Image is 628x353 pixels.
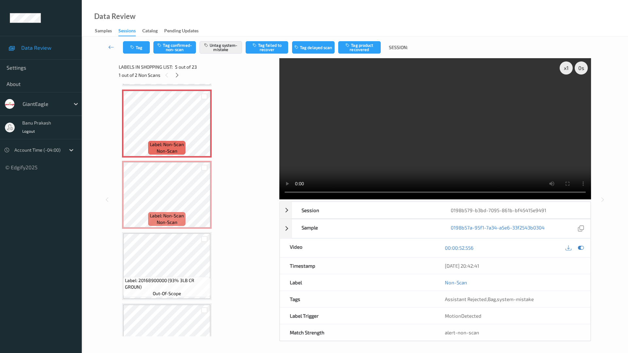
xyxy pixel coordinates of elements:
[280,202,591,219] div: Session0198b579-b3bd-7095-861b-bf45415e9491
[445,296,534,302] span: , ,
[157,219,177,226] span: non-scan
[95,27,112,36] div: Samples
[445,244,474,251] a: 00:00:52.556
[560,61,573,75] div: x 1
[153,290,181,297] span: out-of-scope
[497,296,534,302] span: system-mistake
[445,262,581,269] div: [DATE] 20:42:41
[280,308,435,324] div: Label Trigger
[246,41,288,54] button: Tag failed to recover
[280,291,435,307] div: Tags
[445,329,581,336] div: alert-non-scan
[125,277,209,290] span: Label: 20168900000 (93% 3LB CR GROUN)
[175,64,197,70] span: 5 out of 23
[488,296,496,302] span: Bag
[142,27,158,36] div: Catalog
[292,41,335,54] button: Tag delayed scan
[280,324,435,341] div: Match Strength
[292,202,441,218] div: Session
[280,239,435,257] div: Video
[123,41,150,54] button: Tag
[118,26,142,36] a: Sessions
[441,202,590,218] div: 0198b579-b3bd-7095-861b-bf45415e9491
[95,26,118,36] a: Samples
[451,224,545,233] a: 0198b57a-95f1-7a34-a5e6-33f2543b0304
[150,141,184,148] span: Label: Non-Scan
[292,219,441,238] div: Sample
[445,296,487,302] span: Assistant Rejected
[280,219,591,238] div: Sample0198b57a-95f1-7a34-a5e6-33f2543b0304
[200,41,242,54] button: Untag system-mistake
[435,308,590,324] div: MotionDetected
[280,274,435,291] div: Label
[157,148,177,154] span: non-scan
[118,27,136,36] div: Sessions
[119,71,275,79] div: 1 out of 2 Non Scans
[150,212,184,219] span: Label: Non-Scan
[94,13,135,20] div: Data Review
[445,279,467,286] a: Non-Scan
[142,26,164,36] a: Catalog
[389,44,408,51] span: Session:
[575,61,588,75] div: 0 s
[164,27,199,36] div: Pending Updates
[338,41,381,54] button: Tag product recovered
[280,258,435,274] div: Timestamp
[119,64,173,70] span: Labels in shopping list:
[153,41,196,54] button: Tag confirmed-non-scan
[164,26,205,36] a: Pending Updates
